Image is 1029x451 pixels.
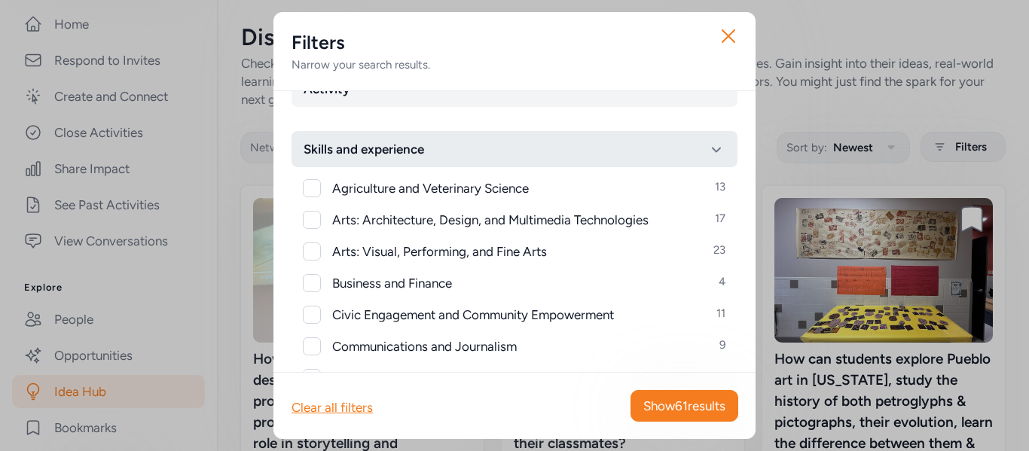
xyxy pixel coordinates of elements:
[332,369,599,387] span: Computer Science and Information Technology
[719,274,725,289] span: 4
[292,30,737,54] h2: Filters
[332,274,452,292] span: Business and Finance
[304,140,424,158] span: Skills and experience
[292,131,737,167] button: Skills and experience
[292,398,373,416] div: Clear all filters
[332,179,529,197] span: Agriculture and Veterinary Science
[715,179,725,194] span: 13
[332,337,517,355] span: Communications and Journalism
[332,211,649,229] span: Arts: Architecture, Design, and Multimedia Technologies
[713,242,725,257] span: 23
[719,369,725,384] span: 8
[715,211,725,226] span: 17
[716,306,725,321] span: 11
[631,390,738,422] button: Show61results
[332,306,614,324] span: Civic Engagement and Community Empowerment
[292,57,737,72] div: Narrow your search results.
[719,337,725,352] span: 9
[332,242,547,261] span: Arts: Visual, Performing, and Fine Arts
[643,397,725,415] span: Show 61 results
